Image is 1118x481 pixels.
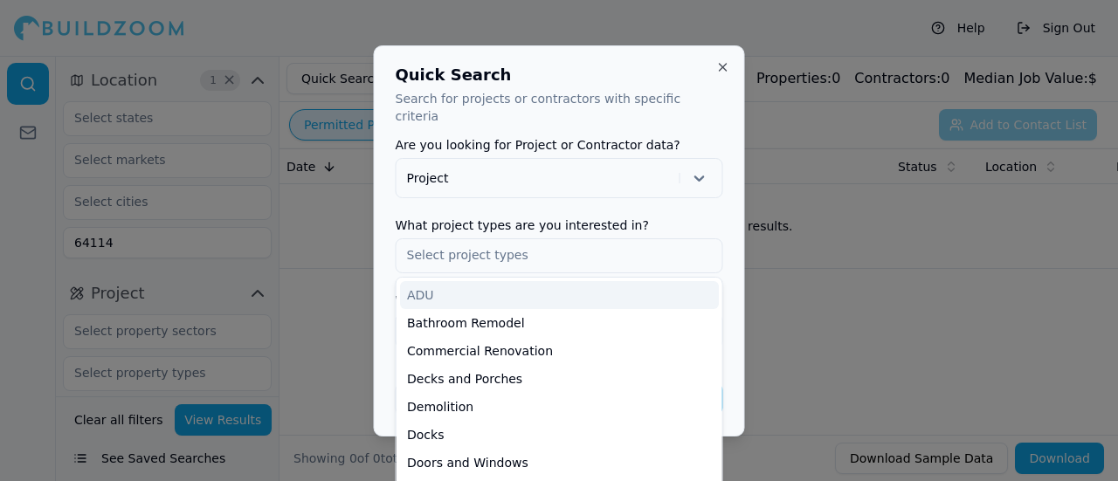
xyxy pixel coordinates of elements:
div: Decks and Porches [400,365,719,393]
div: Commercial Renovation [400,337,719,365]
div: Bathroom Remodel [400,309,719,337]
div: Docks [400,421,719,449]
label: What project types are you interested in? [396,219,723,231]
div: ADU [400,281,719,309]
div: Doors and Windows [400,449,719,477]
p: Search for projects or contractors with specific criteria [396,90,723,125]
h2: Quick Search [396,67,723,83]
input: Select project types [397,239,722,271]
div: Demolition [400,393,719,421]
label: Are you looking for Project or Contractor data? [396,139,723,151]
